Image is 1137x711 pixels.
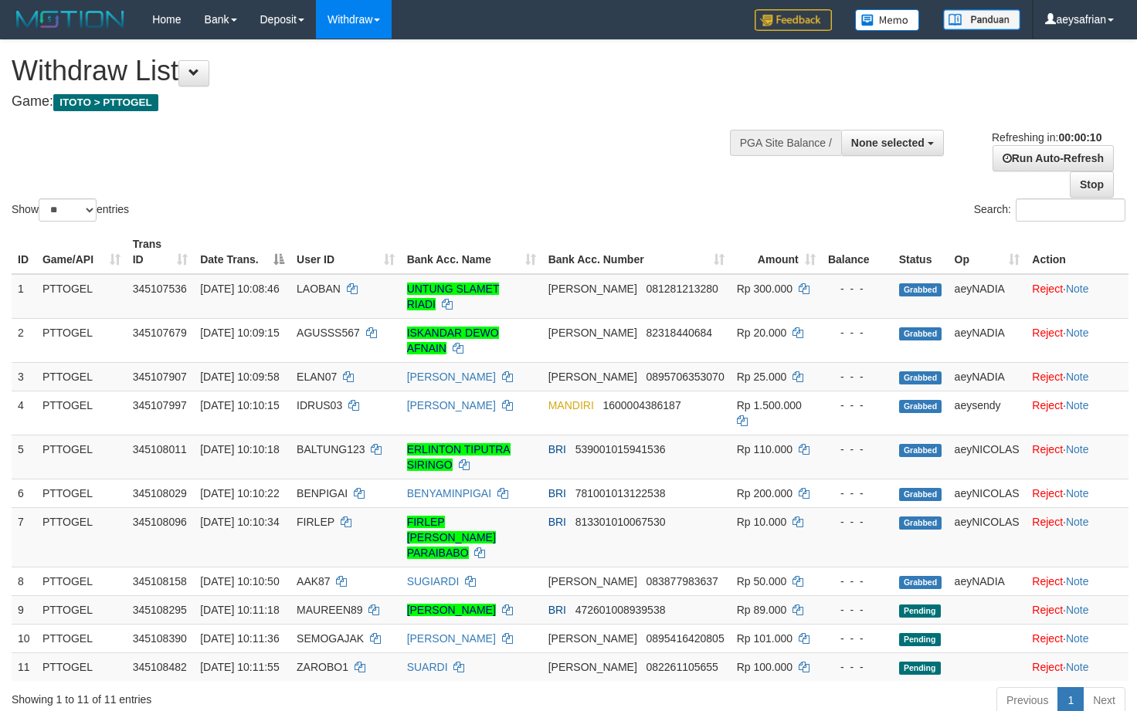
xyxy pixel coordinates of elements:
span: 345107907 [133,371,187,383]
span: BRI [548,443,566,455]
span: Refreshing in: [992,131,1101,144]
th: Date Trans.: activate to sort column descending [194,230,290,274]
img: MOTION_logo.png [12,8,129,31]
span: SEMOGAJAK [297,632,364,645]
h1: Withdraw List [12,56,742,86]
span: [DATE] 10:10:50 [200,575,279,587]
span: [DATE] 10:09:15 [200,327,279,339]
h4: Game: [12,94,742,110]
a: [PERSON_NAME] [407,604,496,616]
a: Reject [1032,283,1063,295]
a: Note [1066,371,1089,383]
span: [DATE] 10:11:55 [200,661,279,673]
span: Rp 101.000 [737,632,793,645]
td: 5 [12,435,36,479]
td: PTTOGEL [36,479,127,507]
th: Trans ID: activate to sort column ascending [127,230,195,274]
a: Note [1066,283,1089,295]
span: BALTUNG123 [297,443,365,455]
td: aeyNICOLAS [949,435,1027,479]
div: - - - [828,486,887,501]
div: - - - [828,602,887,618]
span: Copy 82318440684 to clipboard [646,327,712,339]
a: Reject [1032,575,1063,587]
a: Reject [1032,516,1063,528]
input: Search: [1016,198,1125,222]
td: 11 [12,652,36,681]
span: Copy 539001015941536 to clipboard [575,443,666,455]
div: - - - [828,398,887,413]
td: 7 [12,507,36,567]
div: - - - [828,369,887,384]
a: Note [1066,661,1089,673]
td: aeyNADIA [949,567,1027,595]
td: PTTOGEL [36,318,127,362]
a: Note [1066,632,1089,645]
a: Reject [1032,661,1063,673]
button: None selected [841,130,944,156]
span: 345107679 [133,327,187,339]
span: Copy 082261105655 to clipboard [646,661,718,673]
span: BRI [548,516,566,528]
a: Reject [1032,632,1063,645]
td: · [1026,391,1129,435]
img: panduan.png [943,9,1020,30]
span: Copy 081281213280 to clipboard [646,283,718,295]
th: Action [1026,230,1129,274]
span: Rp 20.000 [737,327,787,339]
td: PTTOGEL [36,274,127,319]
a: Note [1066,327,1089,339]
span: [DATE] 10:09:58 [200,371,279,383]
span: [PERSON_NAME] [548,661,637,673]
div: Showing 1 to 11 of 11 entries [12,686,462,707]
a: UNTUNG SLAMET RIADI [407,283,500,310]
span: Grabbed [899,444,942,457]
td: · [1026,507,1129,567]
td: · [1026,652,1129,681]
span: LAOBAN [297,283,341,295]
span: Pending [899,604,941,618]
a: Stop [1070,171,1114,198]
div: - - - [828,514,887,530]
span: [DATE] 10:11:36 [200,632,279,645]
span: Copy 813301010067530 to clipboard [575,516,666,528]
td: 2 [12,318,36,362]
span: Copy 0895416420805 to clipboard [646,632,724,645]
img: Button%20Memo.svg [855,9,920,31]
span: ELAN07 [297,371,337,383]
td: · [1026,274,1129,319]
span: Copy 0895706353070 to clipboard [646,371,724,383]
td: 9 [12,595,36,624]
span: Rp 100.000 [737,661,793,673]
span: [DATE] 10:10:34 [200,516,279,528]
span: Pending [899,662,941,675]
span: BRI [548,604,566,616]
a: [PERSON_NAME] [407,371,496,383]
div: PGA Site Balance / [730,130,841,156]
span: 345107997 [133,399,187,411]
td: PTTOGEL [36,435,127,479]
th: Bank Acc. Name: activate to sort column ascending [401,230,542,274]
div: - - - [828,631,887,646]
a: BENYAMINPIGAI [407,487,491,499]
span: 345108482 [133,661,187,673]
div: - - - [828,659,887,675]
td: aeyNADIA [949,274,1027,319]
span: Grabbed [899,488,942,501]
a: Reject [1032,604,1063,616]
span: 345108029 [133,487,187,499]
th: ID [12,230,36,274]
td: · [1026,567,1129,595]
label: Show entries [12,198,129,222]
a: SUGIARDI [407,575,460,587]
th: Amount: activate to sort column ascending [731,230,822,274]
span: MANDIRI [548,399,594,411]
a: Reject [1032,399,1063,411]
th: Bank Acc. Number: activate to sort column ascending [542,230,731,274]
a: Reject [1032,443,1063,455]
td: · [1026,362,1129,391]
span: 345108096 [133,516,187,528]
span: AGUSSS567 [297,327,360,339]
span: [DATE] 10:08:46 [200,283,279,295]
td: PTTOGEL [36,391,127,435]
